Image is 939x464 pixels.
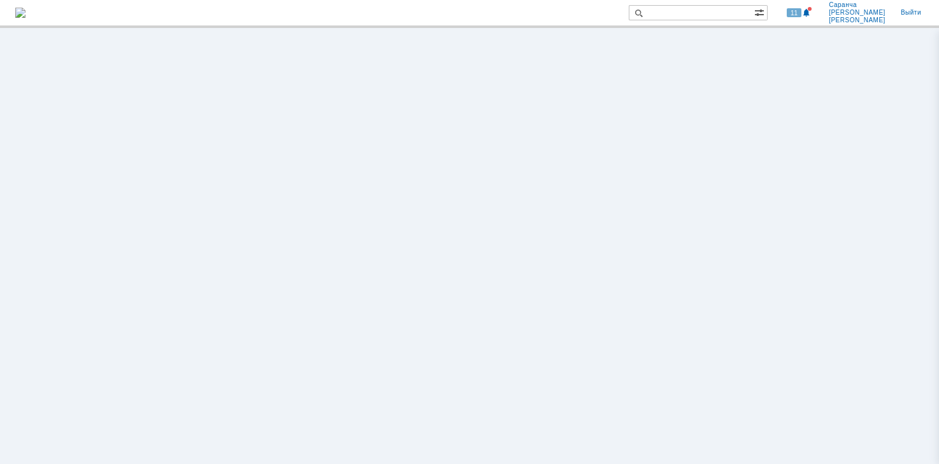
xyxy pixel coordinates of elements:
span: Саранча [829,1,885,9]
span: Расширенный поиск [754,6,767,18]
span: [PERSON_NAME] [829,9,885,17]
img: logo [15,8,25,18]
span: [PERSON_NAME] [829,17,885,24]
a: Перейти на домашнюю страницу [15,8,25,18]
span: 11 [787,8,801,17]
